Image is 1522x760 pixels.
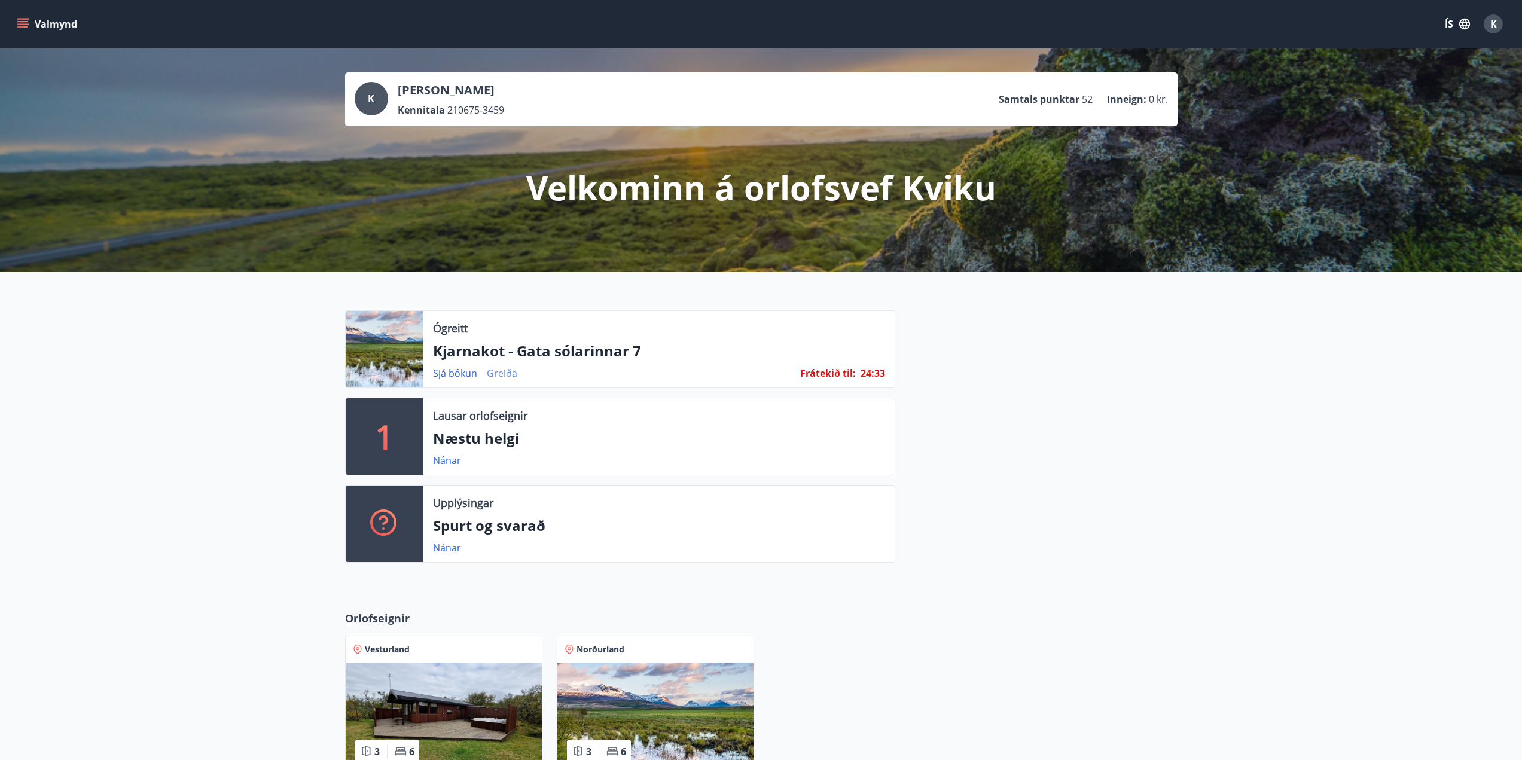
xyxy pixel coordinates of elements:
[586,745,591,758] span: 3
[1149,93,1168,106] span: 0 kr.
[14,13,82,35] button: menu
[433,495,493,511] p: Upplýsingar
[433,428,885,448] p: Næstu helgi
[874,367,885,380] span: 33
[1082,93,1093,106] span: 52
[1107,93,1146,106] p: Inneign :
[433,367,477,380] a: Sjá bókun
[447,103,504,117] span: 210675-3459
[365,643,410,655] span: Vesturland
[433,341,885,361] p: Kjarnakot - Gata sólarinnar 7
[526,164,996,210] p: Velkominn á orlofsvef Kviku
[487,367,517,380] a: Greiða
[433,454,461,467] a: Nánar
[368,92,374,105] span: K
[577,643,624,655] span: Norðurland
[999,93,1079,106] p: Samtals punktar
[375,414,394,459] p: 1
[409,745,414,758] span: 6
[1438,13,1477,35] button: ÍS
[345,611,410,626] span: Orlofseignir
[1479,10,1508,38] button: K
[1490,17,1497,30] span: K
[800,367,856,380] span: Frátekið til :
[433,321,468,336] p: Ógreitt
[398,103,445,117] p: Kennitala
[374,745,380,758] span: 3
[433,408,527,423] p: Lausar orlofseignir
[433,515,885,536] p: Spurt og svarað
[861,367,874,380] span: 24 :
[433,541,461,554] a: Nánar
[398,82,504,99] p: [PERSON_NAME]
[621,745,626,758] span: 6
